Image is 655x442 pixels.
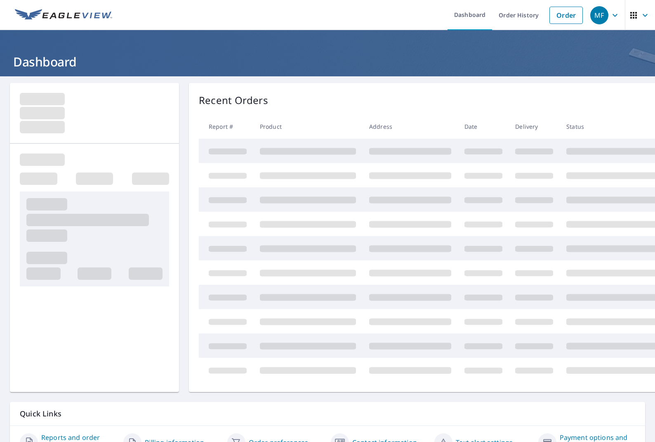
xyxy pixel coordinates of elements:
[199,93,268,108] p: Recent Orders
[590,6,608,24] div: MF
[509,114,560,139] th: Delivery
[15,9,112,21] img: EV Logo
[199,114,253,139] th: Report #
[20,409,635,419] p: Quick Links
[549,7,583,24] a: Order
[363,114,458,139] th: Address
[10,53,645,70] h1: Dashboard
[253,114,363,139] th: Product
[458,114,509,139] th: Date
